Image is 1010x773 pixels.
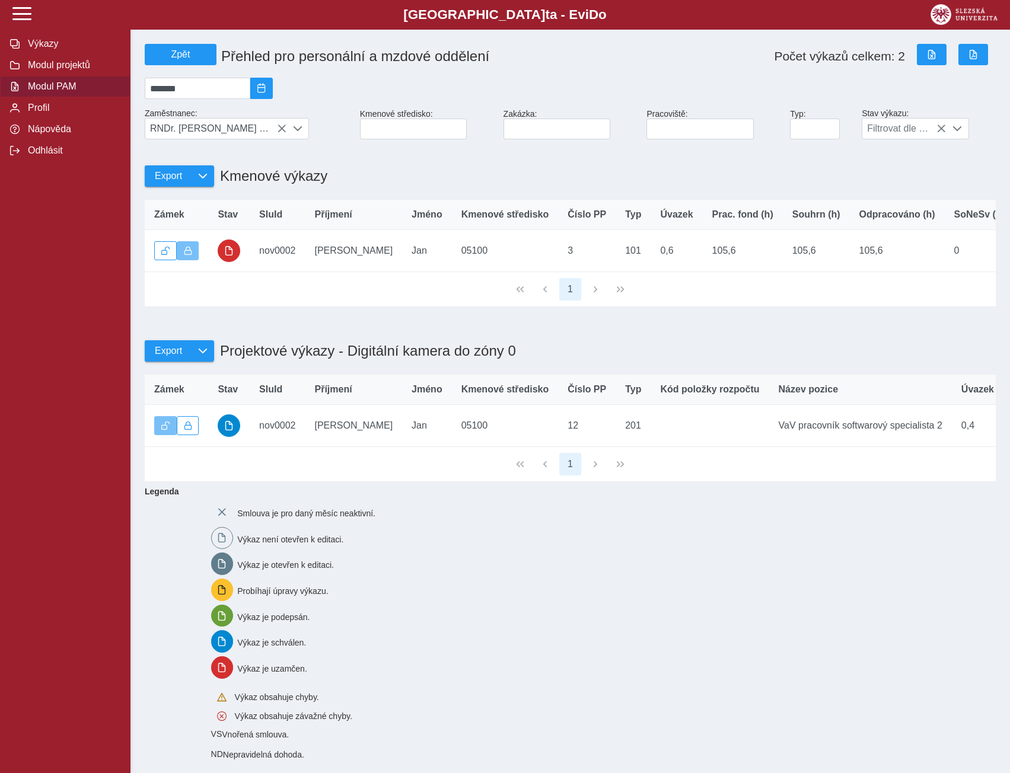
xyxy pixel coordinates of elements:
td: Jan [402,230,452,272]
td: [PERSON_NAME] [305,404,403,446]
span: Prac. fond (h) [712,209,773,220]
td: VaV pracovník softwarový specialista 2 [769,404,952,446]
span: Číslo PP [568,209,606,220]
span: Příjmení [315,209,352,220]
span: Výkaz je uzamčen. [237,664,307,673]
span: Stav [218,384,238,395]
td: 101 [616,230,651,272]
button: Export do PDF [958,44,988,65]
span: Export [155,346,182,356]
td: 105,6 [783,230,850,272]
div: Stav výkazu: [857,104,1001,144]
span: SluId [259,384,282,395]
button: uzamčeno [218,239,240,262]
button: Výkaz je odemčen. [154,416,177,435]
td: 105,6 [850,230,945,272]
span: RNDr. [PERSON_NAME] Ph.D. [145,119,286,139]
td: nov0002 [250,230,305,272]
span: Vnořená smlouva. [222,730,289,740]
span: Úvazek [660,209,693,220]
span: Modul projektů [24,60,120,71]
button: Výkaz uzamčen. [177,241,199,260]
span: D [589,7,598,22]
button: Export do Excelu [917,44,947,65]
span: Probíhají úpravy výkazu. [237,586,328,596]
td: 105,6 [703,230,783,272]
span: Číslo PP [568,384,606,395]
span: o [598,7,607,22]
button: Export [145,340,192,362]
button: 1 [559,453,582,475]
button: Odemknout výkaz. [154,241,177,260]
td: 3 [558,230,616,272]
span: Příjmení [315,384,352,395]
span: SoNeSv (h) [954,209,1005,220]
span: Stav [218,209,238,220]
span: Počet výkazů celkem: 2 [774,49,905,63]
h1: Přehled pro personální a mzdové oddělení [216,43,647,69]
span: t [545,7,549,22]
div: Pracoviště: [642,104,785,144]
span: Profil [24,103,120,113]
span: Úvazek [961,384,994,395]
span: Filtrovat dle stavu [862,119,946,139]
span: Výkaz obsahuje závažné chyby. [235,711,352,721]
span: Jméno [412,384,442,395]
button: Export [145,165,192,187]
h1: Kmenové výkazy [214,162,327,190]
td: nov0002 [250,404,305,446]
span: Zámek [154,209,184,220]
button: Uzamknout lze pouze výkaz, který je podepsán a schválen. [177,416,199,435]
span: Výkaz není otevřen k editaci. [237,534,343,544]
span: Export [155,171,182,181]
b: [GEOGRAPHIC_DATA] a - Evi [36,7,974,23]
span: Kmenové středisko [461,209,549,220]
span: Výkazy [24,39,120,49]
span: Výkaz je schválen. [237,638,306,647]
span: Výkaz obsahuje chyby. [235,692,319,702]
span: Smlouva je pro daný měsíc neaktivní. [237,509,375,518]
td: 12 [558,404,616,446]
span: Zpět [150,49,211,60]
span: Výkaz je podepsán. [237,612,310,621]
span: Kód položky rozpočtu [660,384,759,395]
button: 2025/09 [250,78,273,99]
td: Jan [402,404,452,446]
button: schváleno [218,414,240,437]
button: Zpět [145,44,216,65]
span: Název pozice [779,384,838,395]
td: 05100 [452,230,559,272]
span: Jméno [412,209,442,220]
b: Legenda [140,482,991,501]
span: Odhlásit [24,145,120,156]
span: Nápověda [24,124,120,135]
span: Souhrn (h) [792,209,840,220]
div: Zaměstnanec: [140,104,355,144]
td: 0,6 [651,230,702,272]
span: Modul PAM [24,81,120,92]
span: Zámek [154,384,184,395]
td: 0,4 [952,404,1003,446]
div: Zakázka: [499,104,642,144]
span: Kmenové středisko [461,384,549,395]
td: 201 [616,404,651,446]
span: SluId [259,209,282,220]
td: 05100 [452,404,559,446]
span: Odpracováno (h) [859,209,935,220]
span: Typ [625,209,641,220]
h1: Projektové výkazy - Digitální kamera do zóny 0 [214,337,516,365]
div: Typ: [785,104,857,144]
td: [PERSON_NAME] [305,230,403,272]
span: Výkaz je otevřen k editaci. [237,560,334,570]
span: Typ [625,384,641,395]
span: Smlouva vnořená do kmene [211,749,223,759]
img: logo_web_su.png [931,4,998,25]
span: Smlouva vnořená do kmene [211,729,222,739]
div: Kmenové středisko: [355,104,499,144]
span: Nepravidelná dohoda. [223,750,304,759]
button: 1 [559,278,582,301]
